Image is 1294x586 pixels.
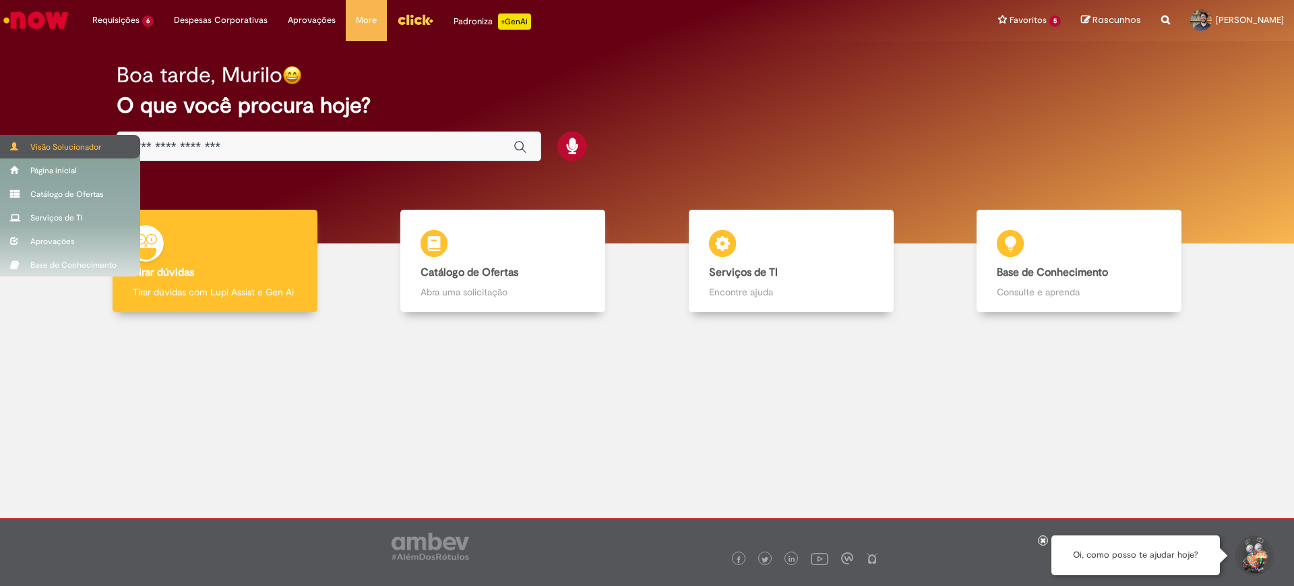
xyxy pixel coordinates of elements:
[709,285,873,299] p: Encontre ajuda
[1092,13,1141,26] span: Rascunhos
[1049,16,1061,27] span: 5
[454,13,531,30] div: Padroniza
[356,13,377,27] span: More
[282,65,302,85] img: happy-face.png
[397,9,433,30] img: click_logo_yellow_360x200.png
[935,210,1224,313] a: Base de Conhecimento Consulte e aprenda
[709,266,778,279] b: Serviços de TI
[117,63,282,87] h2: Boa tarde, Murilo
[1010,13,1047,27] span: Favoritos
[1,7,71,34] img: ServiceNow
[1081,14,1141,27] a: Rascunhos
[174,13,268,27] span: Despesas Corporativas
[1233,535,1274,576] button: Iniciar Conversa de Suporte
[133,285,297,299] p: Tirar dúvidas com Lupi Assist e Gen Ai
[789,556,795,564] img: logo_footer_linkedin.png
[133,266,194,279] b: Tirar dúvidas
[117,94,1178,117] h2: O que você procura hoje?
[1051,535,1220,575] div: Oi, como posso te ajudar hoje?
[421,285,585,299] p: Abra uma solicitação
[735,556,742,563] img: logo_footer_facebook.png
[498,13,531,30] p: +GenAi
[71,210,359,313] a: Tirar dúvidas Tirar dúvidas com Lupi Assist e Gen Ai
[997,266,1108,279] b: Base de Conhecimento
[1216,14,1284,26] span: [PERSON_NAME]
[762,556,768,563] img: logo_footer_twitter.png
[866,552,878,564] img: logo_footer_naosei.png
[392,533,469,560] img: logo_footer_ambev_rotulo_gray.png
[142,16,154,27] span: 6
[811,550,828,567] img: logo_footer_youtube.png
[92,13,140,27] span: Requisições
[359,210,648,313] a: Catálogo de Ofertas Abra uma solicitação
[421,266,518,279] b: Catálogo de Ofertas
[841,552,853,564] img: logo_footer_workplace.png
[997,285,1161,299] p: Consulte e aprenda
[647,210,935,313] a: Serviços de TI Encontre ajuda
[288,13,336,27] span: Aprovações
